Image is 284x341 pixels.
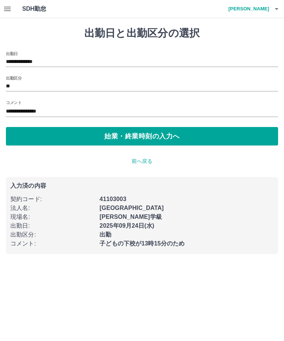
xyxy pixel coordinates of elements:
[10,183,274,189] p: 入力済の内容
[6,27,278,40] h1: 出勤日と出勤区分の選択
[6,51,18,56] label: 出勤日
[10,221,95,230] p: 出勤日 :
[99,240,185,247] b: 子どもの下校が13時15分のため
[10,195,95,204] p: 契約コード :
[99,196,126,202] b: 41103003
[10,213,95,221] p: 現場名 :
[99,214,162,220] b: [PERSON_NAME]学級
[6,157,278,165] p: 前へ戻る
[6,127,278,146] button: 始業・終業時刻の入力へ
[10,239,95,248] p: コメント :
[6,100,21,105] label: コメント
[10,230,95,239] p: 出勤区分 :
[6,75,21,81] label: 出勤区分
[99,205,164,211] b: [GEOGRAPHIC_DATA]
[10,204,95,213] p: 法人名 :
[99,223,154,229] b: 2025年09月24日(水)
[99,231,111,238] b: 出勤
